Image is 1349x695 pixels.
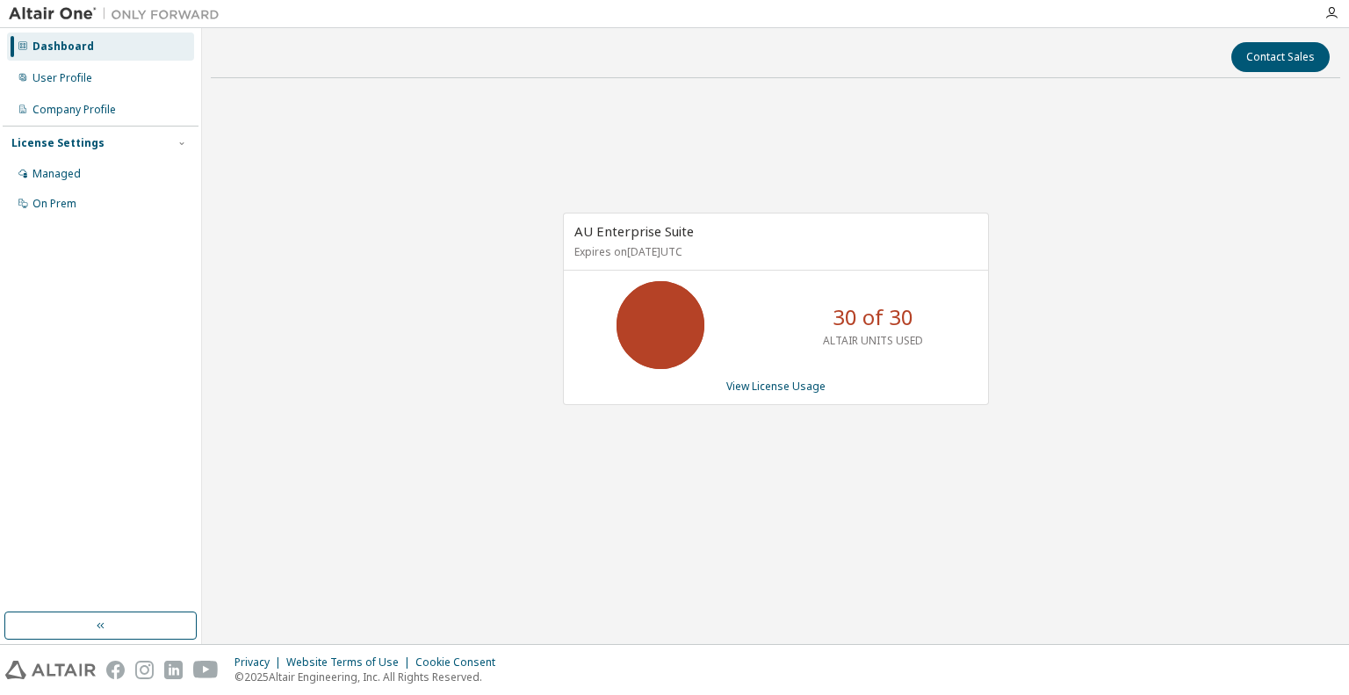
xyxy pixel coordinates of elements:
p: ALTAIR UNITS USED [823,333,923,348]
img: linkedin.svg [164,661,183,679]
p: Expires on [DATE] UTC [574,244,973,259]
span: AU Enterprise Suite [574,222,694,240]
p: © 2025 Altair Engineering, Inc. All Rights Reserved. [234,670,506,684]
button: Contact Sales [1231,42,1330,72]
img: altair_logo.svg [5,661,96,679]
p: 30 of 30 [833,302,913,332]
div: Dashboard [32,40,94,54]
div: Privacy [234,655,286,670]
img: facebook.svg [106,661,125,679]
a: View License Usage [726,379,826,394]
div: Cookie Consent [415,655,506,670]
img: youtube.svg [193,661,219,679]
div: Website Terms of Use [286,655,415,670]
div: On Prem [32,197,76,211]
img: Altair One [9,5,228,23]
div: Company Profile [32,103,116,117]
div: License Settings [11,136,105,150]
div: Managed [32,167,81,181]
div: User Profile [32,71,92,85]
img: instagram.svg [135,661,154,679]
